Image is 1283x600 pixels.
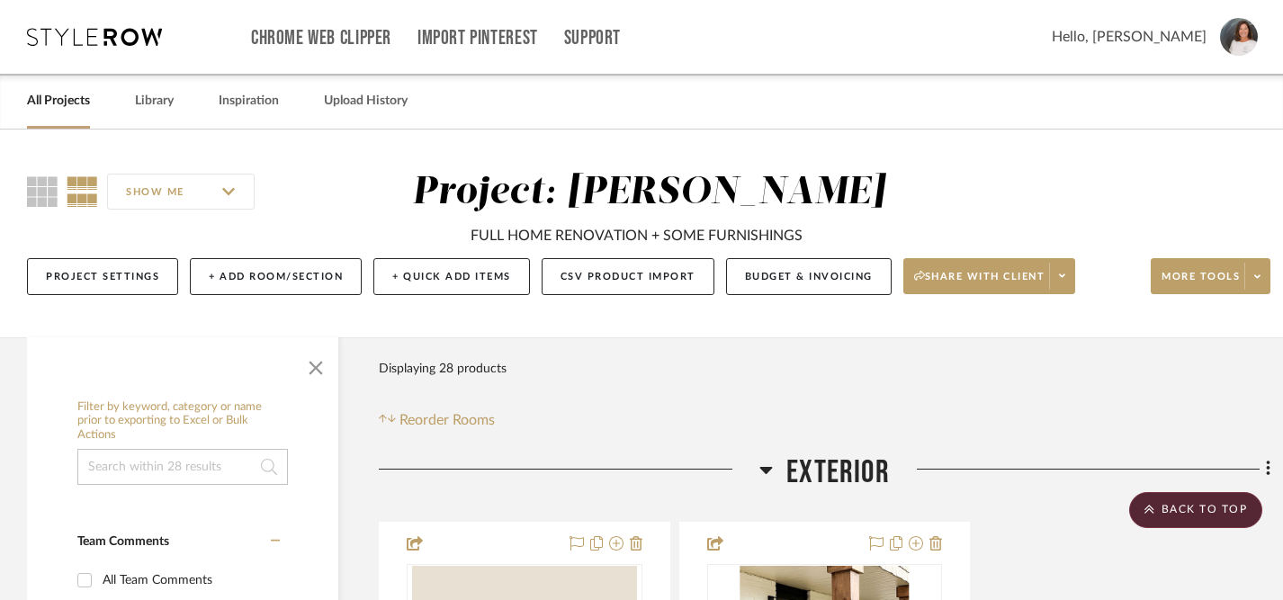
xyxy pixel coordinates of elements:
a: Upload History [324,89,408,113]
span: Share with client [914,270,1045,297]
a: All Projects [27,89,90,113]
div: All Team Comments [103,566,275,595]
span: Team Comments [77,535,169,548]
a: Chrome Web Clipper [251,31,391,46]
button: Project Settings [27,258,178,295]
div: FULL HOME RENOVATION + SOME FURNISHINGS [471,225,803,246]
span: Exterior [786,453,890,492]
button: + Add Room/Section [190,258,362,295]
h6: Filter by keyword, category or name prior to exporting to Excel or Bulk Actions [77,400,288,443]
img: avatar [1220,18,1258,56]
button: CSV Product Import [542,258,714,295]
button: Share with client [903,258,1076,294]
scroll-to-top-button: BACK TO TOP [1129,492,1262,528]
button: + Quick Add Items [373,258,530,295]
input: Search within 28 results [77,449,288,485]
button: Reorder Rooms [379,409,495,431]
button: More tools [1151,258,1270,294]
a: Import Pinterest [417,31,538,46]
button: Close [298,346,334,382]
a: Support [564,31,621,46]
button: Budget & Invoicing [726,258,892,295]
div: Displaying 28 products [379,351,507,387]
a: Library [135,89,174,113]
span: Hello, [PERSON_NAME] [1052,26,1207,48]
a: Inspiration [219,89,279,113]
span: Reorder Rooms [399,409,495,431]
div: Project: [PERSON_NAME] [412,174,885,211]
span: More tools [1162,270,1240,297]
